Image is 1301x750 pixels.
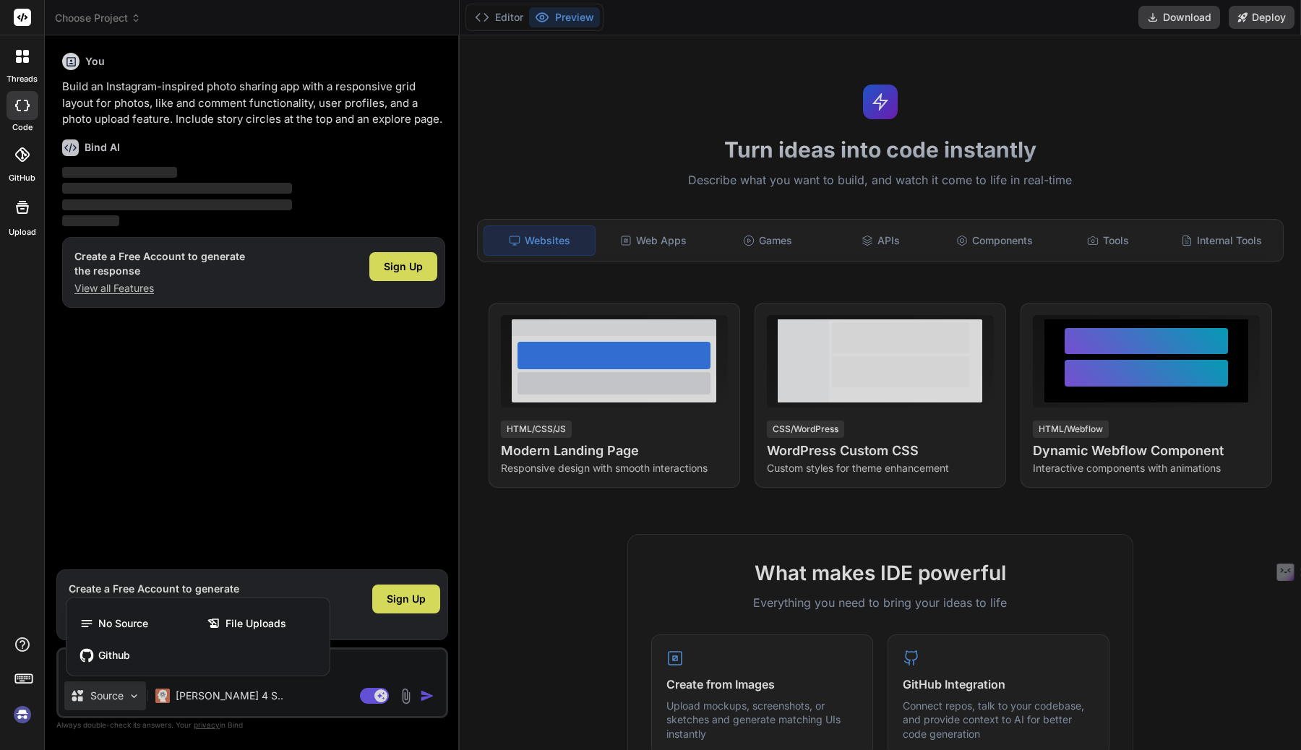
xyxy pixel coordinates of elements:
[98,648,130,663] span: Github
[9,226,36,238] label: Upload
[226,616,286,631] span: File Uploads
[98,616,148,631] span: No Source
[12,121,33,134] label: code
[9,172,35,184] label: GitHub
[7,73,38,85] label: threads
[10,702,35,727] img: signin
